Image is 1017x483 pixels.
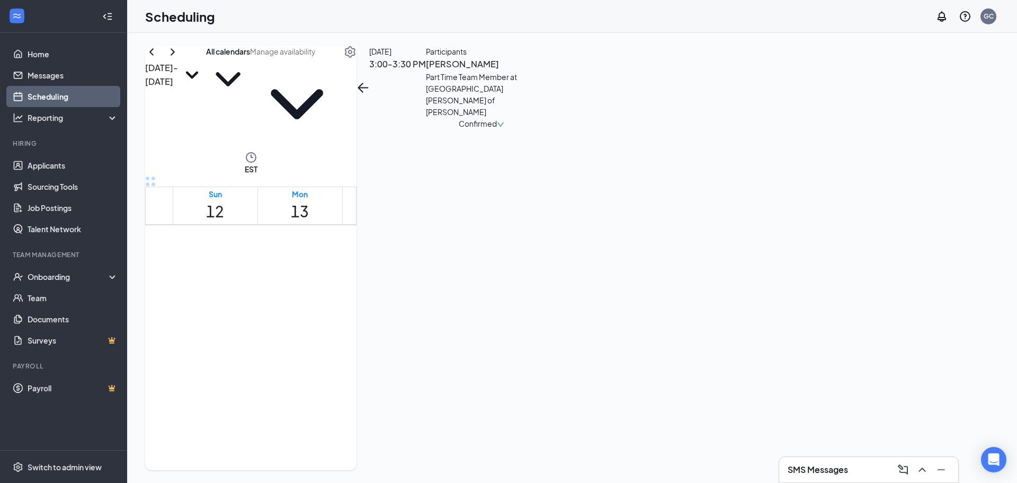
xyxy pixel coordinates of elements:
[13,271,23,282] svg: UserCheck
[291,200,309,223] h1: 13
[13,362,116,371] div: Payroll
[28,155,118,176] a: Applicants
[13,462,23,472] svg: Settings
[145,7,215,25] h1: Scheduling
[984,12,994,21] div: GC
[356,81,369,94] svg: ArrowLeft
[13,139,116,148] div: Hiring
[206,188,224,200] div: Sun
[28,271,109,282] div: Onboarding
[250,46,344,57] input: Manage availability
[250,57,344,151] svg: ChevronDown
[895,461,912,478] button: ComposeMessage
[145,61,178,89] h3: [DATE] - [DATE]
[344,46,356,151] a: Settings
[959,10,971,23] svg: QuestionInfo
[897,463,909,476] svg: ComposeMessage
[204,187,226,224] a: October 12, 2025
[369,57,426,71] h3: 3:00-3:30 PM
[12,11,22,21] svg: WorkstreamLogo
[497,119,504,130] span: down
[916,463,929,476] svg: ChevronUp
[13,112,23,123] svg: Analysis
[28,112,119,123] div: Reporting
[369,46,426,57] div: [DATE]
[28,462,102,472] div: Switch to admin view
[426,71,537,118] div: Part Time Team Member at [GEOGRAPHIC_DATA][PERSON_NAME] of [PERSON_NAME]
[28,86,118,107] a: Scheduling
[28,43,118,65] a: Home
[28,65,118,86] a: Messages
[245,164,257,174] span: EST
[788,464,848,476] h3: SMS Messages
[28,377,118,399] a: PayrollCrown
[13,250,116,259] div: Team Management
[178,61,206,89] svg: SmallChevronDown
[426,57,537,71] h3: [PERSON_NAME]
[245,151,257,164] svg: Clock
[981,447,1006,472] div: Open Intercom Messenger
[356,46,369,129] button: back-button
[206,57,250,101] svg: ChevronDown
[933,461,950,478] button: Minimize
[289,187,311,224] a: October 13, 2025
[426,46,537,57] div: Participants
[28,330,118,351] a: SurveysCrown
[459,118,497,129] span: Confirmed
[28,287,118,309] a: Team
[206,200,224,223] h1: 12
[28,197,118,218] a: Job Postings
[28,176,118,197] a: Sourcing Tools
[935,10,948,23] svg: Notifications
[28,218,118,240] a: Talent Network
[206,46,250,101] button: All calendarsChevronDown
[344,46,356,58] svg: Settings
[935,463,948,476] svg: Minimize
[914,461,931,478] button: ChevronUp
[145,46,158,58] svg: ChevronLeft
[291,188,309,200] div: Mon
[166,46,179,58] svg: ChevronRight
[102,11,113,22] svg: Collapse
[28,309,118,330] a: Documents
